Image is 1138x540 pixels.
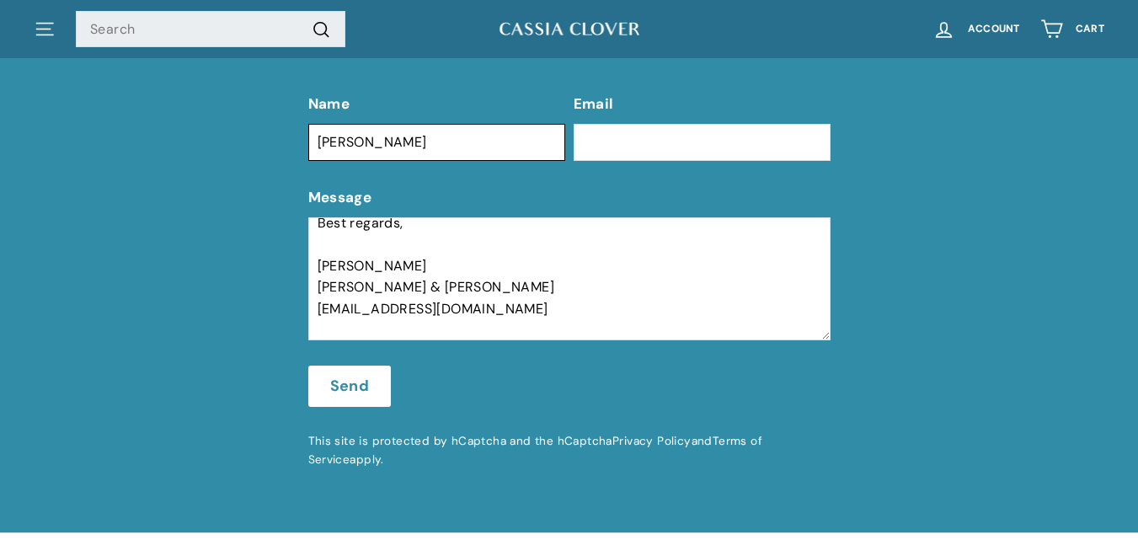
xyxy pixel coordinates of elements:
input: Search [76,11,345,48]
span: Cart [1076,24,1104,35]
a: Privacy Policy [612,434,692,448]
button: Send [308,366,392,408]
a: Cart [1030,4,1114,54]
h2: Contact us [308,31,831,59]
p: This site is protected by hCaptcha and the hCaptcha and apply. [308,432,831,469]
span: Account [968,24,1020,35]
label: Message [308,186,831,209]
label: Email [574,93,831,115]
label: Name [308,93,565,115]
a: Account [922,4,1030,54]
